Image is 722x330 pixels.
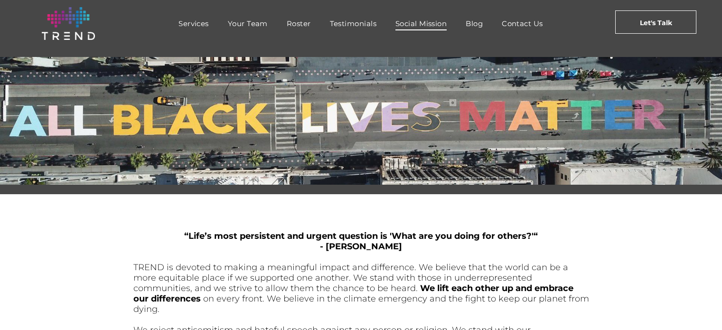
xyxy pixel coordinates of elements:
[218,17,277,30] a: Your Team
[615,10,696,34] a: Let's Talk
[640,11,672,35] span: Let's Talk
[42,7,95,40] img: logo
[133,283,573,304] span: We lift each other up and embrace our differences
[320,17,386,30] a: Testimonials
[133,262,568,293] span: TREND is devoted to making a meaningful impact and difference. We believe that the world can be a...
[277,17,320,30] a: Roster
[320,241,402,252] span: - [PERSON_NAME]
[169,17,218,30] a: Services
[184,231,538,241] span: “Life’s most persistent and urgent question is 'What are you doing for others?'“
[675,284,722,330] iframe: Chat Widget
[133,293,589,314] span: on every front. We believe in the climate emergency and the fight to keep our planet from dying.
[456,17,492,30] a: Blog
[386,17,456,30] a: Social Mission
[492,17,553,30] a: Contact Us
